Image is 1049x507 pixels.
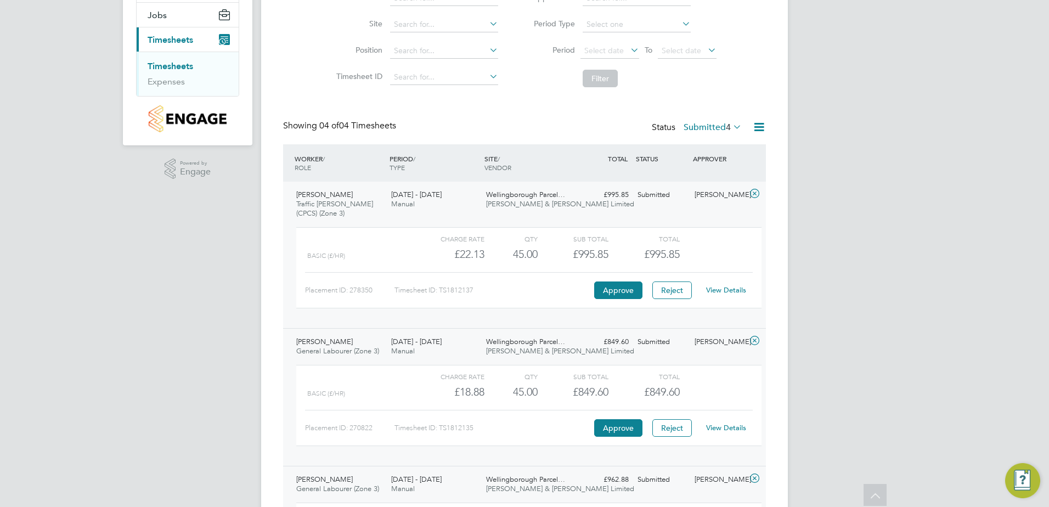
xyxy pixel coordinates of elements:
div: Timesheet ID: TS1812135 [394,419,591,437]
span: [PERSON_NAME] [296,190,353,199]
div: £995.85 [576,186,633,204]
input: Search for... [390,70,498,85]
div: £18.88 [414,383,484,401]
div: Charge rate [414,232,484,245]
span: / [413,154,415,163]
img: countryside-properties-logo-retina.png [149,105,226,132]
span: / [498,154,500,163]
div: Sub Total [538,232,608,245]
button: Engage Resource Center [1005,463,1040,498]
span: [PERSON_NAME] & [PERSON_NAME] Limited [486,484,634,493]
span: [DATE] - [DATE] [391,475,442,484]
span: General Labourer (Zone 3) [296,346,379,356]
a: Timesheets [148,61,193,71]
span: [PERSON_NAME] [296,475,353,484]
label: Period [526,45,575,55]
span: / [323,154,325,163]
span: [PERSON_NAME] [296,337,353,346]
span: TOTAL [608,154,628,163]
div: WORKER [292,149,387,177]
button: Approve [594,419,642,437]
div: Placement ID: 270822 [305,419,394,437]
button: Timesheets [137,27,239,52]
span: Timesheets [148,35,193,45]
label: Period Type [526,19,575,29]
span: VENDOR [484,163,511,172]
div: Submitted [633,333,690,351]
span: [DATE] - [DATE] [391,190,442,199]
div: PERIOD [387,149,482,177]
div: £962.88 [576,471,633,489]
div: Timesheets [137,52,239,96]
button: Reject [652,419,692,437]
input: Search for... [390,17,498,32]
div: £849.60 [538,383,608,401]
span: [DATE] - [DATE] [391,337,442,346]
span: Powered by [180,159,211,168]
div: £22.13 [414,245,484,263]
span: Wellingborough Parcel… [486,190,565,199]
div: APPROVER [690,149,747,168]
div: [PERSON_NAME] [690,471,747,489]
div: Placement ID: 278350 [305,281,394,299]
button: Approve [594,281,642,299]
div: £995.85 [538,245,608,263]
a: View Details [706,285,746,295]
span: £849.60 [644,385,680,398]
span: Jobs [148,10,167,20]
label: Position [333,45,382,55]
div: [PERSON_NAME] [690,186,747,204]
div: 45.00 [484,383,538,401]
label: Submitted [684,122,742,133]
span: Wellingborough Parcel… [486,475,565,484]
div: Submitted [633,186,690,204]
input: Select one [583,17,691,32]
div: [PERSON_NAME] [690,333,747,351]
div: QTY [484,232,538,245]
label: Site [333,19,382,29]
span: TYPE [390,163,405,172]
span: [PERSON_NAME] & [PERSON_NAME] Limited [486,346,634,356]
span: Basic (£/HR) [307,252,345,260]
span: £995.85 [644,247,680,261]
a: View Details [706,423,746,432]
div: Status [652,120,744,136]
div: QTY [484,370,538,383]
div: Submitted [633,471,690,489]
span: Manual [391,346,415,356]
span: Wellingborough Parcel… [486,337,565,346]
label: Timesheet ID [333,71,382,81]
div: Total [608,370,679,383]
span: 04 of [319,120,339,131]
div: STATUS [633,149,690,168]
span: Manual [391,484,415,493]
span: Traffic [PERSON_NAME] (CPCS) (Zone 3) [296,199,373,218]
span: To [641,43,656,57]
span: [PERSON_NAME] & [PERSON_NAME] Limited [486,199,634,209]
a: Expenses [148,76,185,87]
a: Powered byEngage [165,159,211,179]
input: Search for... [390,43,498,59]
div: 45.00 [484,245,538,263]
div: Timesheet ID: TS1812137 [394,281,591,299]
span: 4 [726,122,731,133]
div: £849.60 [576,333,633,351]
span: Basic (£/HR) [307,390,345,397]
button: Reject [652,281,692,299]
span: 04 Timesheets [319,120,396,131]
span: Manual [391,199,415,209]
div: Showing [283,120,398,132]
a: Go to home page [136,105,239,132]
div: SITE [482,149,577,177]
span: ROLE [295,163,311,172]
button: Filter [583,70,618,87]
div: Sub Total [538,370,608,383]
div: Charge rate [414,370,484,383]
span: Select date [662,46,701,55]
span: Engage [180,167,211,177]
span: Select date [584,46,624,55]
div: Total [608,232,679,245]
span: General Labourer (Zone 3) [296,484,379,493]
button: Jobs [137,3,239,27]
